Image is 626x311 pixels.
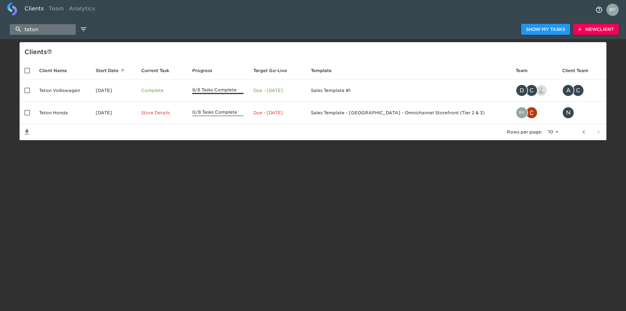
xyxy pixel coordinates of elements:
[141,67,177,74] span: Current Task
[562,107,574,119] div: N
[573,24,619,35] button: NewClient
[606,4,619,16] img: Profile
[306,102,511,124] td: Sales Template - [GEOGRAPHIC_DATA] - Omnichannel Storefront (Tier 2 & 3)
[562,107,602,119] div: njewell@tetonhonda.com
[253,110,301,116] p: Due - [DATE]
[562,84,602,97] div: ahernandez@tetonautogroup.com, cmanwill@tetonautogroup.com
[545,127,561,137] select: rows per page
[20,125,34,139] button: Save List
[516,84,528,97] div: D
[141,87,183,93] p: Complete
[46,2,66,17] a: Team
[311,67,340,74] span: Template
[78,24,89,35] button: edit
[536,85,547,96] img: nikko.foster@roadster.com
[578,26,614,33] span: New Client
[521,24,570,35] button: Show My Tasks
[516,84,552,97] div: danny@roadster.com, cassie.campbell@roadster.com, nikko.foster@roadster.com
[562,67,596,74] span: Client Team
[7,2,17,16] img: logo
[516,107,552,119] div: ryan.dale@roadster.com, christopher.mccarthy@roadster.com
[10,24,76,35] input: search
[525,84,538,97] div: C
[526,26,565,33] span: Show My Tasks
[253,87,301,93] p: Due - [DATE]
[572,84,584,97] div: C
[20,62,606,140] table: enhanced table
[34,79,91,102] td: Teton Volkswagen
[47,49,52,54] svg: This is a list of all of your clients and clients shared with you
[141,67,169,74] span: This is the next Task in this Hub that should be completed
[141,110,183,116] p: Store Details
[39,67,75,74] span: Client Name
[96,67,127,74] span: Start Date
[66,2,98,17] a: Analytics
[22,2,46,17] a: Clients
[34,102,91,124] td: Teton Honda
[562,84,574,97] div: A
[526,107,537,118] img: christopher.mccarthy@roadster.com
[24,47,604,57] div: Client s
[91,102,136,124] td: [DATE]
[253,67,287,74] span: Calculated based on the start date and the duration of all Tasks contained in this Hub.
[187,79,249,102] td: 8/8 Tasks Complete
[576,125,591,139] button: previous page
[306,79,511,102] td: Sales Template #1
[187,102,249,124] td: 0/8 Tasks Complete
[516,107,527,118] img: ryan.dale@roadster.com
[192,67,220,74] span: Progress
[253,67,295,74] span: Target Go-Live
[592,2,606,17] button: notifications
[91,79,136,102] td: [DATE]
[516,67,536,74] span: Team
[507,129,542,135] p: Rows per page:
